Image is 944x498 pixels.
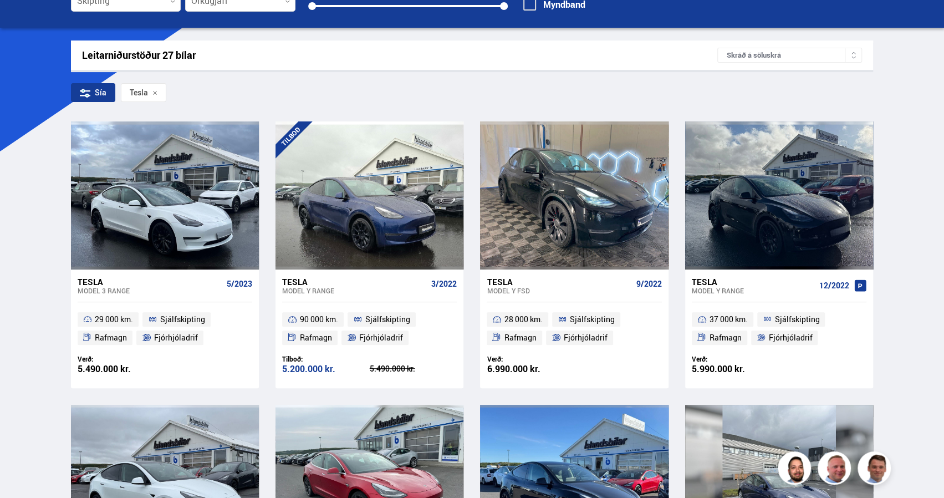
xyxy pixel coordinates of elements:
[692,364,779,374] div: 5.990.000 kr.
[779,453,813,486] img: nhp88E3Fdnt1Opn2.png
[71,83,115,102] div: Sía
[487,364,574,374] div: 6.990.000 kr.
[78,277,222,287] div: Tesla
[300,331,332,344] span: Rafmagn
[487,355,574,363] div: Verð:
[487,277,631,287] div: Tesla
[78,355,165,363] div: Verð:
[504,313,543,326] span: 28 000 km.
[692,355,779,363] div: Verð:
[160,313,205,326] span: Sjálfskipting
[370,365,457,373] div: 5.490.000 kr.
[282,287,427,294] div: Model Y RANGE
[717,48,862,63] div: Skráð á söluskrá
[570,313,615,326] span: Sjálfskipting
[819,453,853,486] img: siFngHWaQ9KaOqBr.png
[154,331,198,344] span: Fjórhjóladrif
[692,277,815,287] div: Tesla
[282,364,370,374] div: 5.200.000 kr.
[768,331,812,344] span: Fjórhjóladrif
[431,280,457,288] span: 3/2022
[480,270,668,388] a: Tesla Model Y FSD 9/2022 28 000 km. Sjálfskipting Rafmagn Fjórhjóladrif Verð: 6.990.000 kr.
[564,331,608,344] span: Fjórhjóladrif
[300,313,338,326] span: 90 000 km.
[282,277,427,287] div: Tesla
[685,270,873,388] a: Tesla Model Y RANGE 12/2022 37 000 km. Sjálfskipting Rafmagn Fjórhjóladrif Verð: 5.990.000 kr.
[130,88,148,97] span: Tesla
[365,313,410,326] span: Sjálfskipting
[636,280,662,288] span: 9/2022
[227,280,252,288] span: 5/2023
[78,287,222,294] div: Model 3 RANGE
[71,270,259,388] a: Tesla Model 3 RANGE 5/2023 29 000 km. Sjálfskipting Rafmagn Fjórhjóladrif Verð: 5.490.000 kr.
[275,270,463,388] a: Tesla Model Y RANGE 3/2022 90 000 km. Sjálfskipting Rafmagn Fjórhjóladrif Tilboð: 5.200.000 kr. 5...
[95,313,133,326] span: 29 000 km.
[359,331,403,344] span: Fjórhjóladrif
[9,4,42,38] button: Opna LiveChat spjallviðmót
[487,287,631,294] div: Model Y FSD
[692,287,815,294] div: Model Y RANGE
[282,355,370,363] div: Tilboð:
[95,331,127,344] span: Rafmagn
[504,331,537,344] span: Rafmagn
[710,313,748,326] span: 37 000 km.
[82,49,718,61] div: Leitarniðurstöður 27 bílar
[710,331,742,344] span: Rafmagn
[819,281,849,290] span: 12/2022
[78,364,165,374] div: 5.490.000 kr.
[774,313,819,326] span: Sjálfskipting
[859,453,892,486] img: FbJEzSuNWCJXmdc-.webp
